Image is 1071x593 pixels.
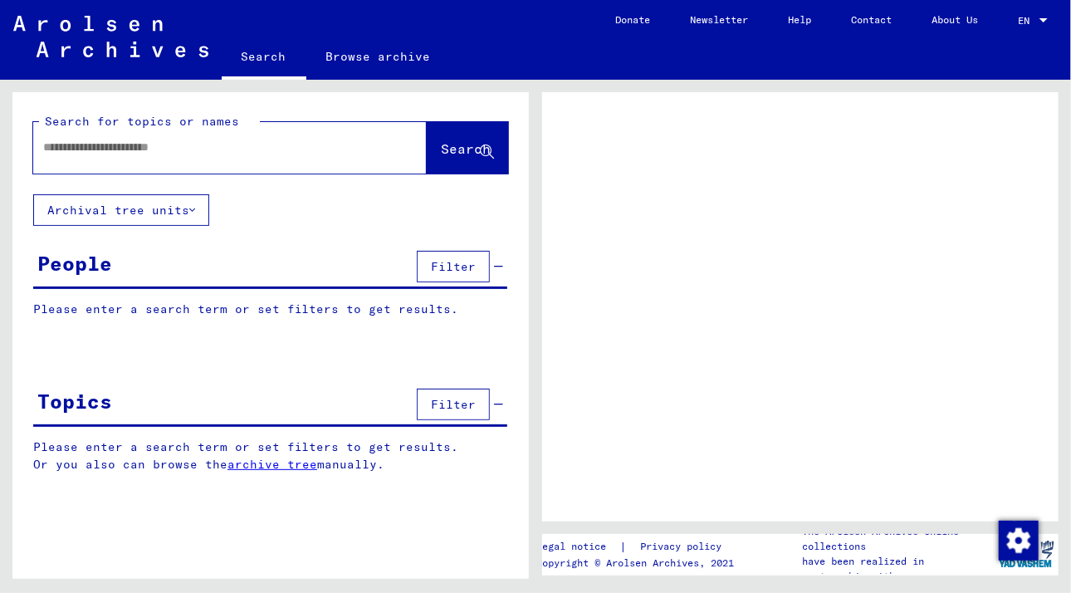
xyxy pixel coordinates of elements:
p: have been realized in partnership with [803,554,995,584]
p: Please enter a search term or set filters to get results. [33,301,507,318]
span: EN [1018,15,1036,27]
p: Please enter a search term or set filters to get results. Or you also can browse the manually. [33,439,508,473]
div: | [536,538,741,556]
button: Archival tree units [33,194,209,226]
span: Search [441,140,491,157]
img: Arolsen_neg.svg [13,16,208,57]
img: yv_logo.png [995,533,1058,575]
button: Filter [417,389,490,420]
div: People [37,248,112,278]
a: Browse archive [306,37,451,76]
button: Filter [417,251,490,282]
a: Search [222,37,306,80]
span: Filter [431,259,476,274]
a: archive tree [227,457,317,472]
a: Privacy policy [627,538,741,556]
a: Legal notice [536,538,619,556]
button: Search [427,122,508,174]
img: Change consent [999,521,1039,561]
p: The Arolsen Archives online collections [803,524,995,554]
div: Topics [37,386,112,416]
span: Filter [431,397,476,412]
p: Copyright © Arolsen Archives, 2021 [536,556,741,571]
div: Change consent [998,520,1038,560]
mat-label: Search for topics or names [45,114,239,129]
